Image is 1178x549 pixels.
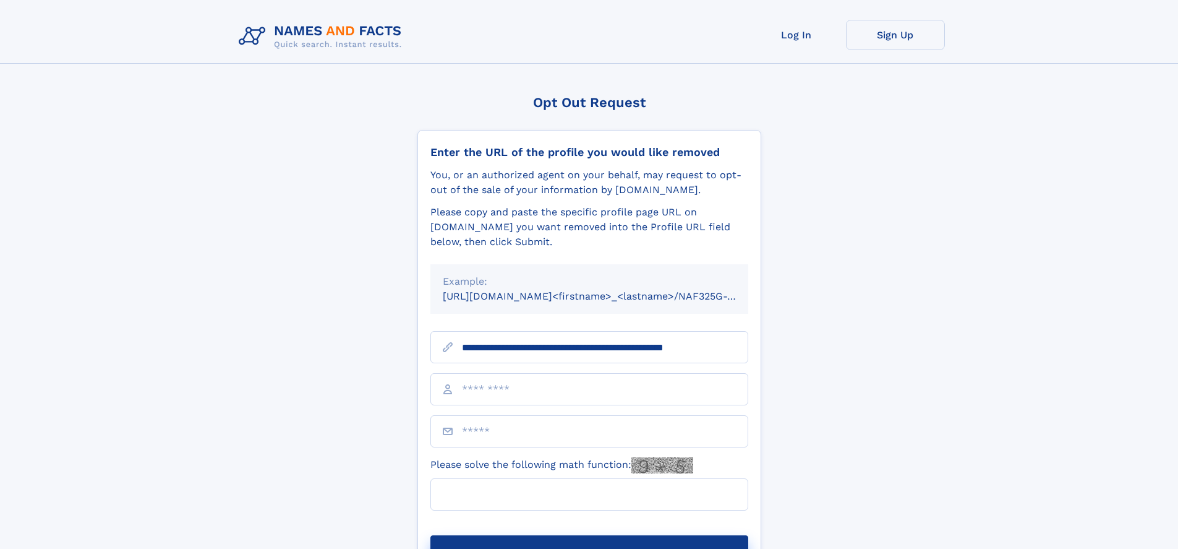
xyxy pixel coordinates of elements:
[417,95,761,110] div: Opt Out Request
[430,457,693,473] label: Please solve the following math function:
[234,20,412,53] img: Logo Names and Facts
[430,205,748,249] div: Please copy and paste the specific profile page URL on [DOMAIN_NAME] you want removed into the Pr...
[443,274,736,289] div: Example:
[430,168,748,197] div: You, or an authorized agent on your behalf, may request to opt-out of the sale of your informatio...
[443,290,772,302] small: [URL][DOMAIN_NAME]<firstname>_<lastname>/NAF325G-xxxxxxxx
[747,20,846,50] a: Log In
[430,145,748,159] div: Enter the URL of the profile you would like removed
[846,20,945,50] a: Sign Up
